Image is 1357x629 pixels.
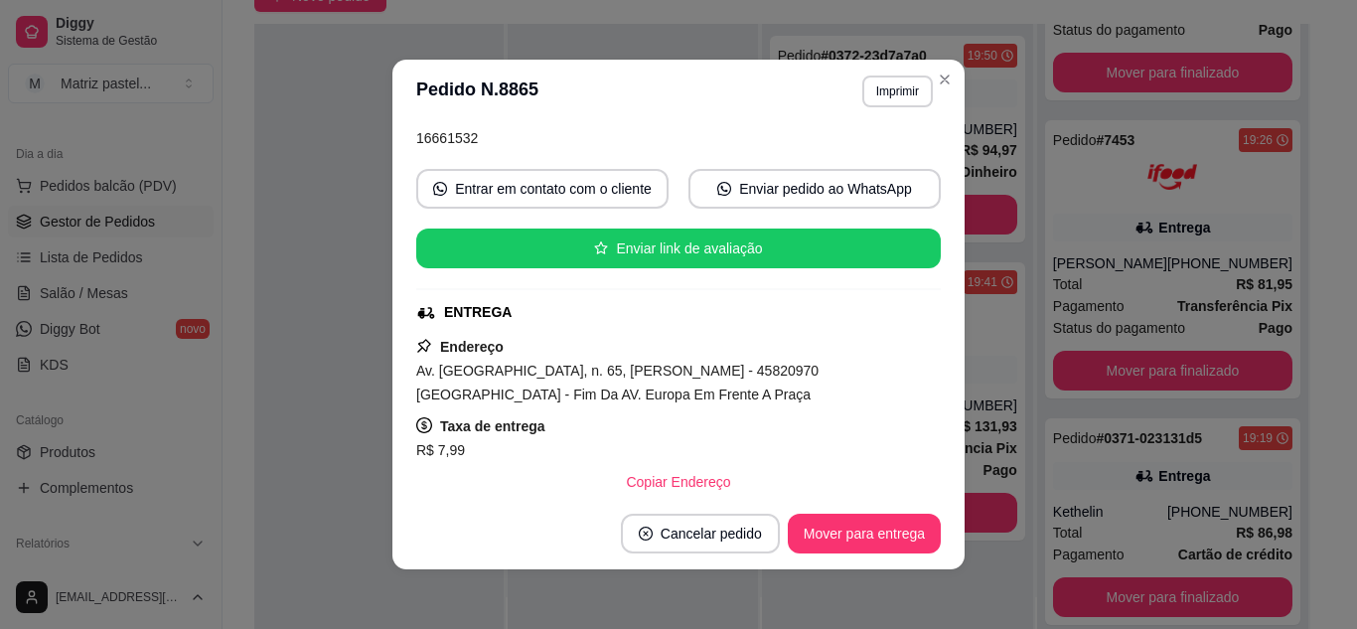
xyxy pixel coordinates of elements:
span: 16661532 [416,130,478,146]
strong: Taxa de entrega [440,418,545,434]
button: close-circleCancelar pedido [621,514,780,553]
button: Imprimir [862,76,933,107]
span: pushpin [416,338,432,354]
span: Av. [GEOGRAPHIC_DATA], n. 65, [PERSON_NAME] - 45820970 [GEOGRAPHIC_DATA] - Fim Da AV. Europa Em F... [416,363,819,402]
button: Copiar Endereço [610,462,746,502]
button: whats-appEnviar pedido ao WhatsApp [688,169,941,209]
div: ENTREGA [444,302,512,323]
span: whats-app [717,182,731,196]
h3: Pedido N. 8865 [416,76,538,107]
button: starEnviar link de avaliação [416,229,941,268]
button: Mover para entrega [788,514,941,553]
span: star [594,241,608,255]
strong: Endereço [440,339,504,355]
span: dollar [416,417,432,433]
span: whats-app [433,182,447,196]
span: close-circle [639,527,653,541]
button: Close [929,64,961,95]
button: whats-appEntrar em contato com o cliente [416,169,669,209]
span: R$ 7,99 [416,442,465,458]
